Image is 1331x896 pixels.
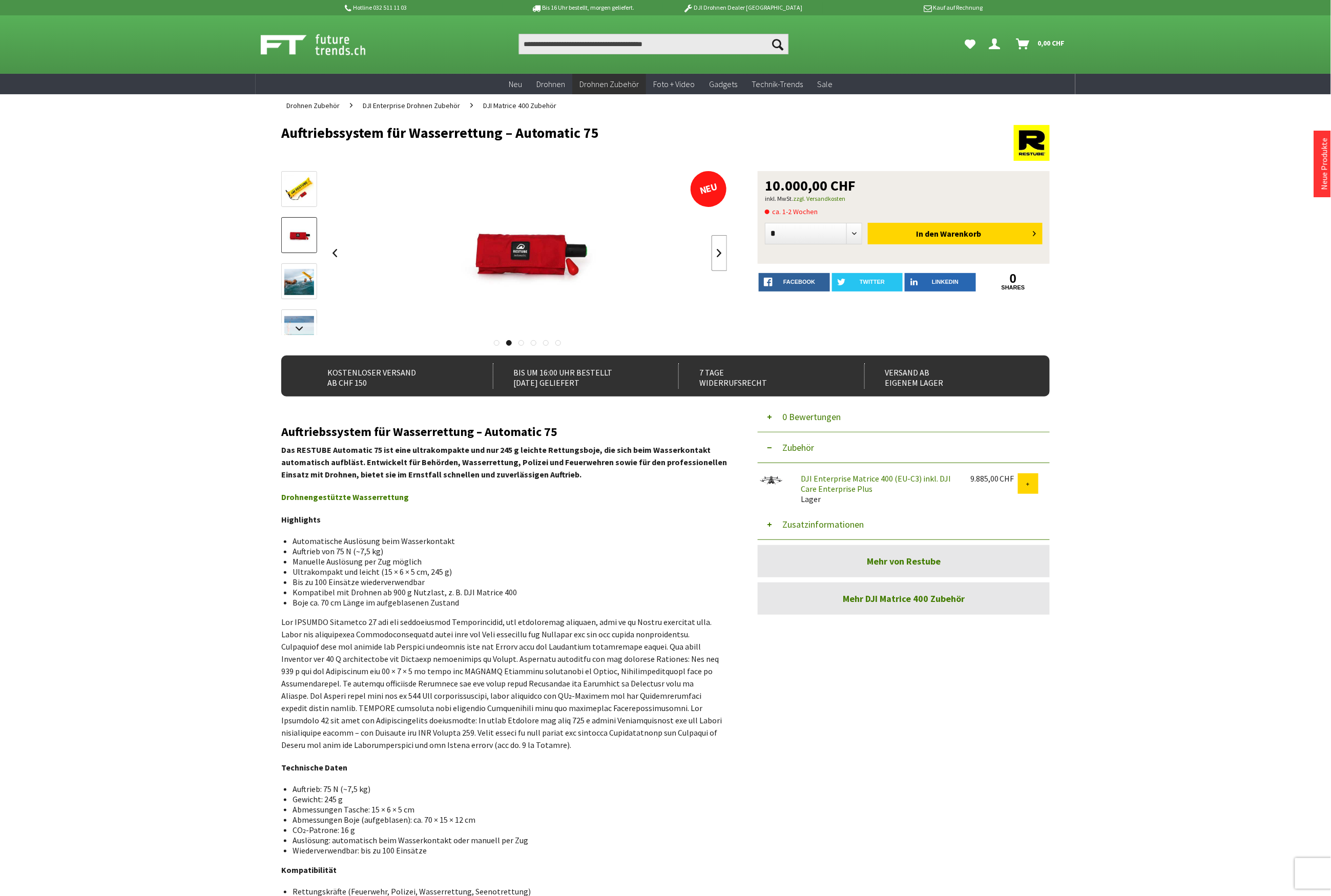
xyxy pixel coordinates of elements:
[293,845,719,856] li: Wiederverwendbar: bis zu 100 Einsätze
[519,34,788,54] input: Produkt, Marke, Kategorie, EAN, Artikelnummer…
[765,205,818,218] span: ca. 1-2 Wochen
[970,473,1018,484] div: 9.885,00 CHF
[709,79,737,89] span: Gadgets
[579,79,639,89] span: Drohnen Zubehör
[281,125,896,140] h1: Auftriebssystem für Wasserrettung – Automatic 75
[917,228,939,239] span: In den
[284,175,314,204] img: Vorschau: Auftriebssystem für Wasserrettung – Automatic 75
[281,514,321,525] strong: Highlights
[293,536,719,546] li: Automatische Auslösung beim Wasserkontakt
[281,492,409,502] a: Drohnengestützte Wasserrettung
[765,193,1043,205] p: inkl. MwSt.
[823,2,983,14] p: Kauf auf Rechnung
[783,279,815,285] span: facebook
[293,577,719,587] li: Bis zu 100 Einsätze wiederverwendbar
[702,74,744,95] a: Gadgets
[293,567,719,577] li: Ultrakompakt und leicht (15 × 6 × 5 cm, 245 g)
[758,473,783,488] img: DJI Enterprise Matrice 400 (EU-C3) inkl. DJI Care Enterprise Plus
[502,74,529,95] a: Neu
[758,582,1050,615] a: Mehr DJI Matrice 400 Zubehör
[281,445,727,480] strong: Das RESTUBE Automatic 75 ist eine ultrakompakte und nur 245 g leichte Rettungsboje, die sich beim...
[503,2,662,14] p: Bis 16 Uhr bestellt, morgen geliefert.
[801,473,951,494] a: DJI Enterprise Matrice 400 (EU-C3) inkl. DJI Care Enterprise Plus
[483,101,556,110] span: DJI Matrice 400 Zubehör
[281,616,727,751] p: Lor IPSUMDO Sitametco 27 adi eli seddoeiusmod Temporincidid, utl etdoloremag aliquaen, admi ve qu...
[293,556,719,567] li: Manuelle Auslösung per Zug möglich
[905,273,976,291] a: LinkedIn
[793,195,845,202] a: zzgl. Versandkosten
[363,101,460,110] span: DJI Enterprise Drohnen Zubehör
[293,587,719,597] li: Kompatibel mit Drohnen ab 900 g Nutzlast, z. B. DJI Matrice 400
[293,546,719,556] li: Auftrieb von 75 N (~7,5 kg)
[293,794,719,804] li: Gewicht: 245 g
[832,273,903,291] a: twitter
[817,79,833,89] span: Sale
[810,74,840,95] a: Sale
[1319,138,1329,190] a: Neue Produkte
[653,79,695,89] span: Foto + Video
[758,432,1050,463] button: Zubehör
[261,32,388,57] img: Shop Futuretrends - zur Startseite wechseln
[293,784,719,794] li: Auftrieb: 75 N (~7,5 kg)
[960,34,981,54] a: Meine Favoriten
[978,273,1049,284] a: 0
[1014,125,1050,161] img: Restube
[478,94,561,117] a: DJI Matrice 400 Zubehör
[767,34,788,54] button: Suchen
[868,223,1043,244] button: In den Warenkorb
[343,2,503,14] p: Hotline 032 511 11 03
[744,74,810,95] a: Technik-Trends
[307,363,470,389] div: Kostenloser Versand ab CHF 150
[765,178,856,193] span: 10.000,00 CHF
[493,363,656,389] div: Bis um 16:00 Uhr bestellt [DATE] geliefert
[529,74,572,95] a: Drohnen
[293,825,719,835] li: CO₂-Patrone: 16 g
[281,762,347,773] strong: Technische Daten
[793,473,962,504] div: Lager
[758,402,1050,432] button: 0 Bewertungen
[864,363,1028,389] div: Versand ab eigenem Lager
[536,79,565,89] span: Drohnen
[293,815,719,825] li: Abmessungen Boje (aufgeblasen): ca. 70 × 15 × 12 cm
[358,94,465,117] a: DJI Enterprise Drohnen Zubehör
[509,79,522,89] span: Neu
[646,74,702,95] a: Foto + Video
[941,228,982,239] span: Warenkorb
[860,279,885,285] span: twitter
[759,273,830,291] a: facebook
[281,94,345,117] a: Drohnen Zubehör
[985,34,1008,54] a: Hi, Serdar - Dein Konto
[663,2,823,14] p: DJI Drohnen Dealer [GEOGRAPHIC_DATA]
[293,804,719,815] li: Abmessungen Tasche: 15 × 6 × 5 cm
[678,363,842,389] div: 7 Tage Widerrufsrecht
[1012,34,1070,54] a: Warenkorb
[1038,35,1065,51] span: 0,00 CHF
[281,425,727,439] h2: Auftriebssystem für Wasserrettung – Automatic 75
[932,279,959,285] span: LinkedIn
[572,74,646,95] a: Drohnen Zubehör
[978,284,1049,291] a: shares
[758,509,1050,540] button: Zusatzinformationen
[286,101,340,110] span: Drohnen Zubehör
[293,835,719,845] li: Auslösung: automatisch beim Wasserkontakt oder manuell per Zug
[293,597,719,608] li: Boje ca. 70 cm Länge im aufgeblasenen Zustand
[758,545,1050,577] a: Mehr von Restube
[752,79,803,89] span: Technik-Trends
[281,865,337,875] strong: Kompatibilität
